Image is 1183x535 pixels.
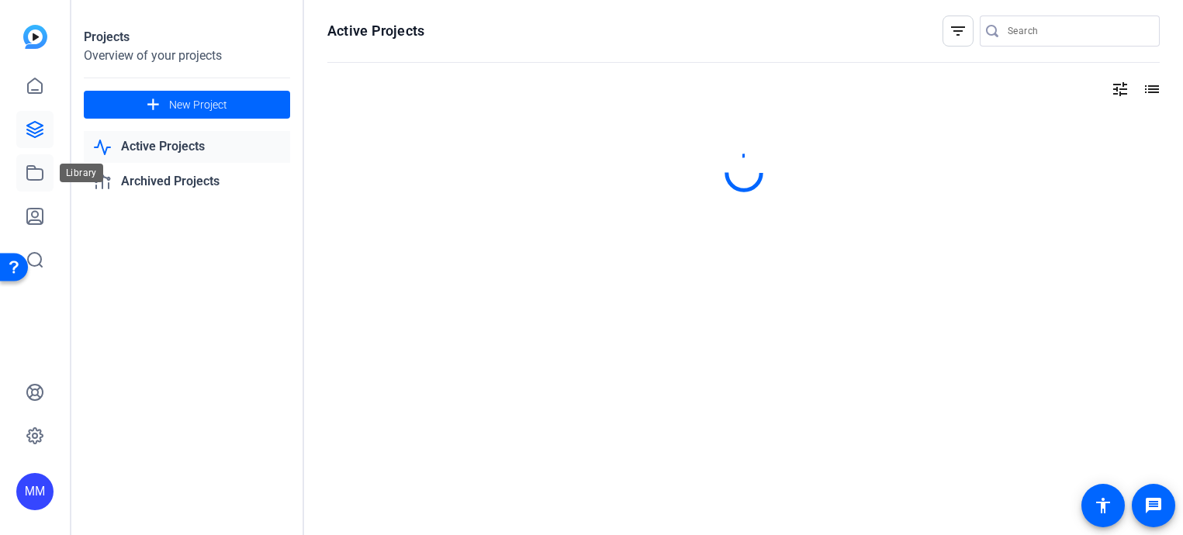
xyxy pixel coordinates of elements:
div: Projects [84,28,290,47]
button: New Project [84,91,290,119]
span: New Project [169,97,227,113]
mat-icon: accessibility [1094,496,1112,515]
div: MM [16,473,54,510]
mat-icon: add [144,95,163,115]
mat-icon: list [1141,80,1160,98]
h1: Active Projects [327,22,424,40]
mat-icon: tune [1111,80,1129,98]
div: Overview of your projects [84,47,290,65]
a: Active Projects [84,131,290,163]
a: Archived Projects [84,166,290,198]
div: Library [60,164,103,182]
input: Search [1008,22,1147,40]
mat-icon: filter_list [949,22,967,40]
img: blue-gradient.svg [23,25,47,49]
mat-icon: message [1144,496,1163,515]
